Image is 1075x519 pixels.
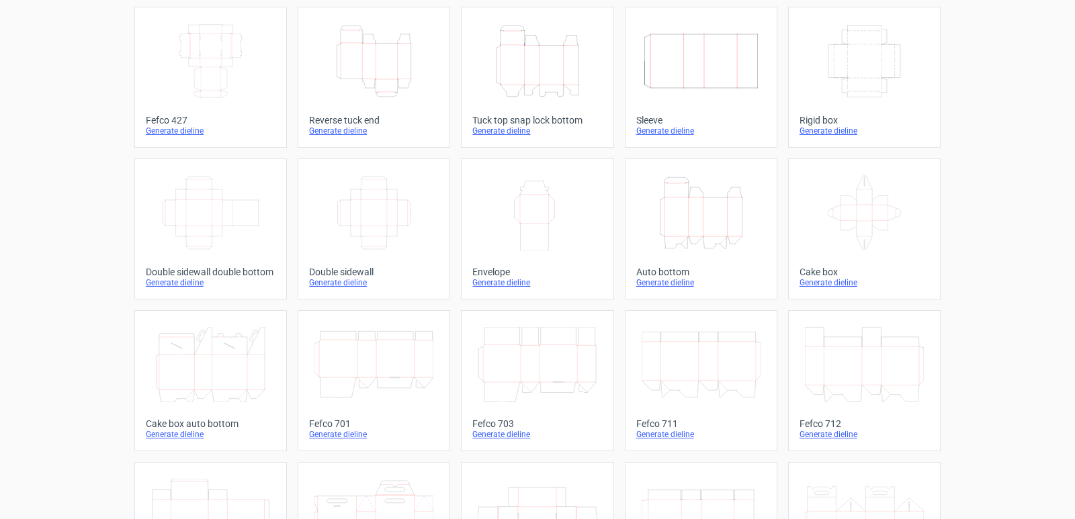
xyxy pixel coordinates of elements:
[472,277,602,288] div: Generate dieline
[298,158,450,299] a: Double sidewallGenerate dieline
[146,277,275,288] div: Generate dieline
[134,158,287,299] a: Double sidewall double bottomGenerate dieline
[636,429,766,440] div: Generate dieline
[800,429,929,440] div: Generate dieline
[309,115,439,126] div: Reverse tuck end
[309,429,439,440] div: Generate dieline
[472,115,602,126] div: Tuck top snap lock bottom
[146,126,275,136] div: Generate dieline
[472,126,602,136] div: Generate dieline
[472,418,602,429] div: Fefco 703
[800,277,929,288] div: Generate dieline
[636,126,766,136] div: Generate dieline
[625,158,777,299] a: Auto bottomGenerate dieline
[146,115,275,126] div: Fefco 427
[636,267,766,277] div: Auto bottom
[800,115,929,126] div: Rigid box
[146,429,275,440] div: Generate dieline
[309,277,439,288] div: Generate dieline
[472,429,602,440] div: Generate dieline
[788,310,941,451] a: Fefco 712Generate dieline
[298,7,450,148] a: Reverse tuck endGenerate dieline
[146,418,275,429] div: Cake box auto bottom
[309,126,439,136] div: Generate dieline
[146,267,275,277] div: Double sidewall double bottom
[298,310,450,451] a: Fefco 701Generate dieline
[625,310,777,451] a: Fefco 711Generate dieline
[309,267,439,277] div: Double sidewall
[309,418,439,429] div: Fefco 701
[461,7,613,148] a: Tuck top snap lock bottomGenerate dieline
[636,418,766,429] div: Fefco 711
[461,158,613,299] a: EnvelopeGenerate dieline
[636,277,766,288] div: Generate dieline
[636,115,766,126] div: Sleeve
[788,158,941,299] a: Cake boxGenerate dieline
[800,267,929,277] div: Cake box
[800,126,929,136] div: Generate dieline
[461,310,613,451] a: Fefco 703Generate dieline
[625,7,777,148] a: SleeveGenerate dieline
[788,7,941,148] a: Rigid boxGenerate dieline
[134,7,287,148] a: Fefco 427Generate dieline
[472,267,602,277] div: Envelope
[134,310,287,451] a: Cake box auto bottomGenerate dieline
[800,418,929,429] div: Fefco 712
